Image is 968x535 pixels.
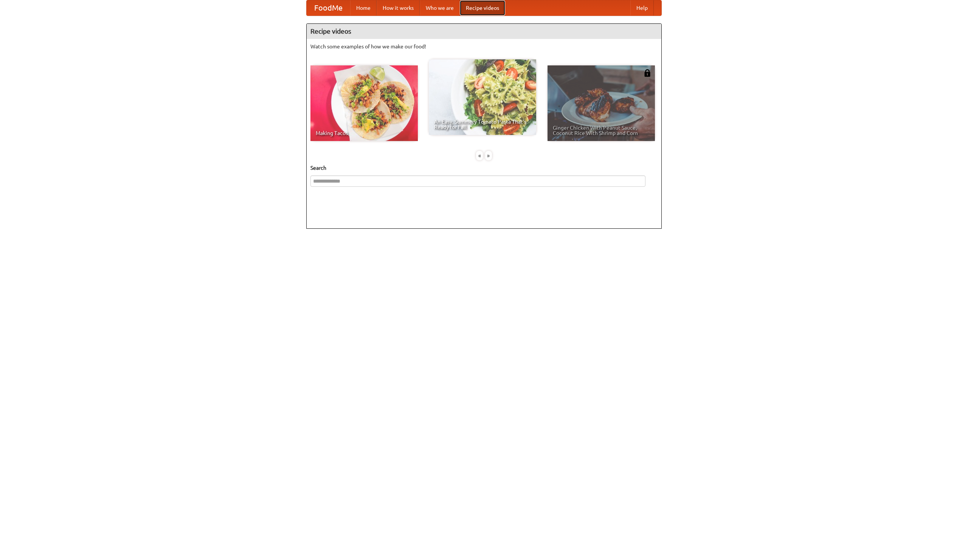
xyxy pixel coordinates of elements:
a: FoodMe [307,0,350,16]
span: An Easy, Summery Tomato Pasta That's Ready for Fall [434,119,531,130]
h4: Recipe videos [307,24,661,39]
div: » [485,151,492,160]
a: Making Tacos [310,65,418,141]
a: How it works [377,0,420,16]
p: Watch some examples of how we make our food! [310,43,658,50]
img: 483408.png [644,69,651,77]
a: An Easy, Summery Tomato Pasta That's Ready for Fall [429,59,536,135]
a: Home [350,0,377,16]
a: Recipe videos [460,0,505,16]
a: Who we are [420,0,460,16]
div: « [476,151,483,160]
a: Help [630,0,654,16]
h5: Search [310,164,658,172]
span: Making Tacos [316,130,413,136]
